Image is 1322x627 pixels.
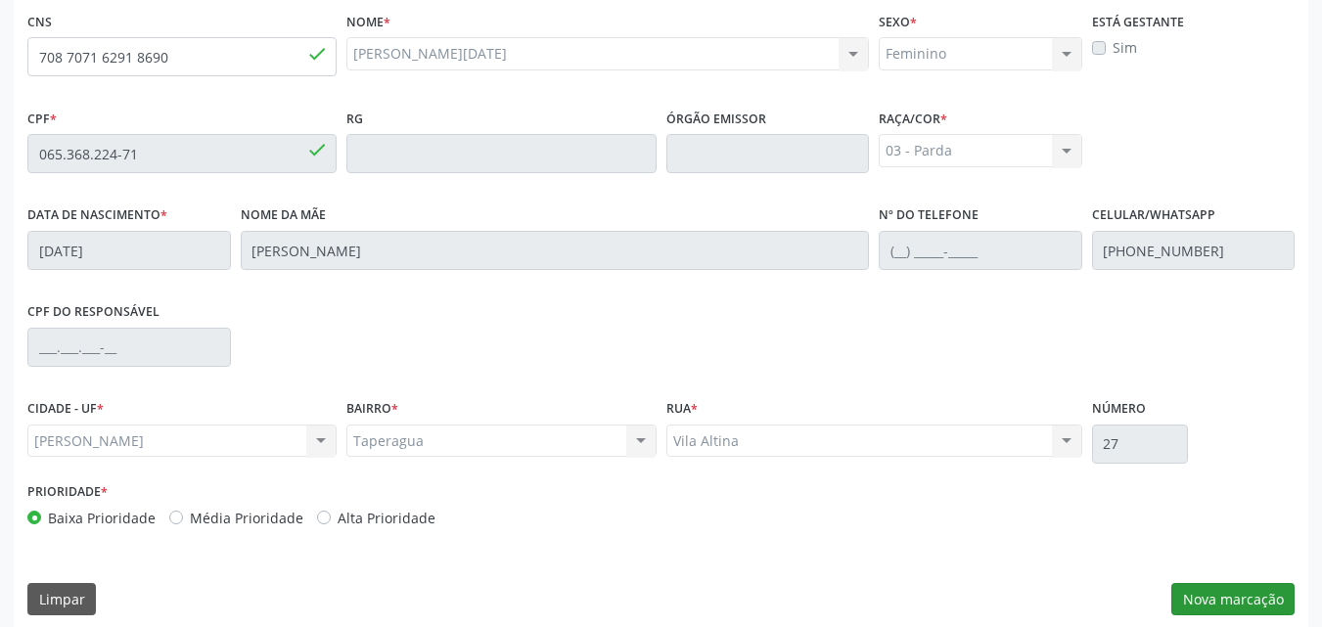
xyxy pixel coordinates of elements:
[1092,201,1215,231] label: Celular/WhatsApp
[666,104,766,134] label: Órgão emissor
[27,394,104,425] label: CIDADE - UF
[346,104,363,134] label: RG
[879,104,947,134] label: Raça/cor
[1092,7,1184,37] label: Está gestante
[190,508,303,528] label: Média Prioridade
[306,139,328,160] span: done
[338,508,435,528] label: Alta Prioridade
[1092,231,1296,270] input: (__) _____-_____
[27,7,52,37] label: CNS
[879,231,1082,270] input: (__) _____-_____
[27,231,231,270] input: __/__/____
[27,201,167,231] label: Data de nascimento
[27,104,57,134] label: CPF
[666,394,698,425] label: Rua
[48,508,156,528] label: Baixa Prioridade
[306,43,328,65] span: done
[241,201,326,231] label: Nome da mãe
[1171,583,1295,616] button: Nova marcação
[1092,394,1146,425] label: Número
[346,7,390,37] label: Nome
[879,7,917,37] label: Sexo
[1113,37,1137,58] label: Sim
[27,297,160,328] label: CPF do responsável
[27,328,231,367] input: ___.___.___-__
[879,201,979,231] label: Nº do Telefone
[346,394,398,425] label: BAIRRO
[27,477,108,508] label: Prioridade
